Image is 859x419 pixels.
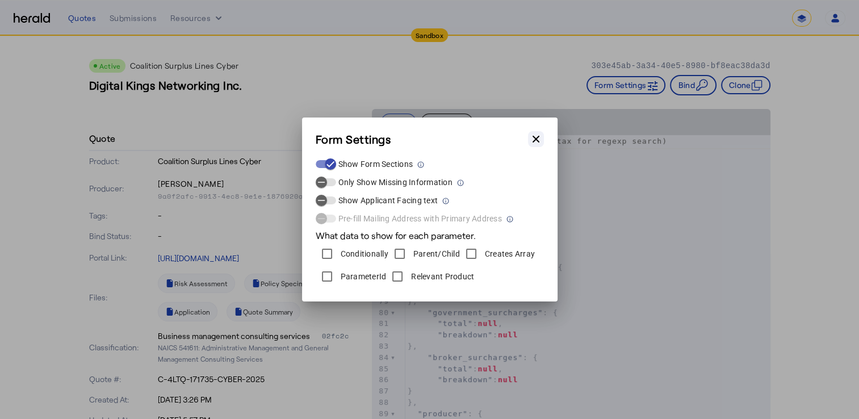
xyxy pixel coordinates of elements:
[411,248,460,259] label: Parent/Child
[316,131,391,147] h3: Form Settings
[336,195,438,206] label: Show Applicant Facing text
[336,213,502,224] label: Pre-fill Mailing Address with Primary Address
[409,271,474,282] label: Relevant Product
[316,224,544,242] div: What data to show for each parameter.
[338,248,388,259] label: Conditionally
[336,158,413,170] label: Show Form Sections
[336,177,452,188] label: Only Show Missing Information
[483,248,535,259] label: Creates Array
[338,271,387,282] label: ParameterId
